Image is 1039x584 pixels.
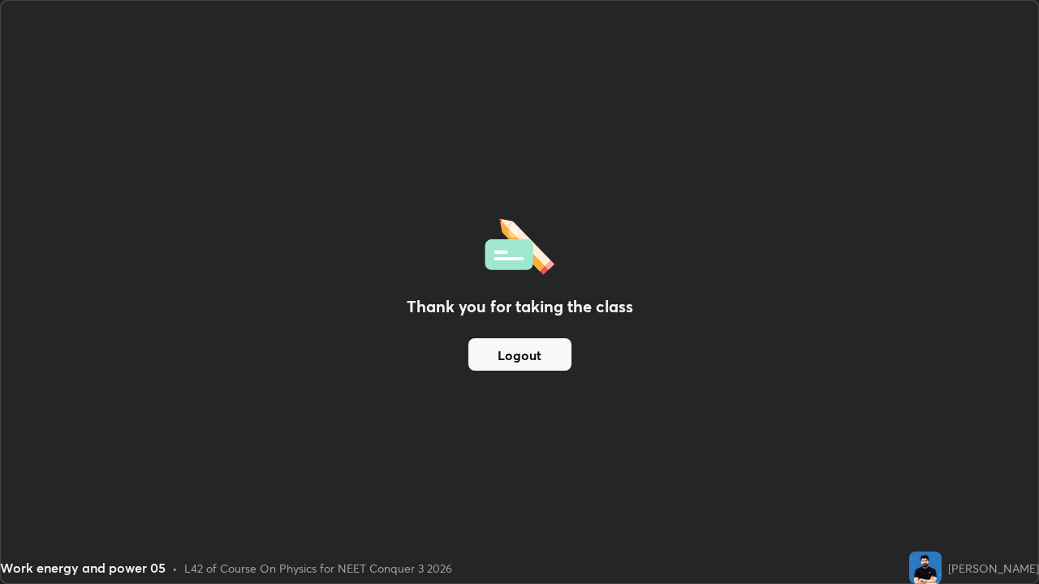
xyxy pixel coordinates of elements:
div: [PERSON_NAME] [948,560,1039,577]
img: offlineFeedback.1438e8b3.svg [485,213,554,275]
img: 83a18a2ccf0346ec988349b1c8dfe260.jpg [909,552,942,584]
h2: Thank you for taking the class [407,294,633,319]
div: L42 of Course On Physics for NEET Conquer 3 2026 [184,560,452,577]
div: • [172,560,178,577]
button: Logout [468,338,571,371]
